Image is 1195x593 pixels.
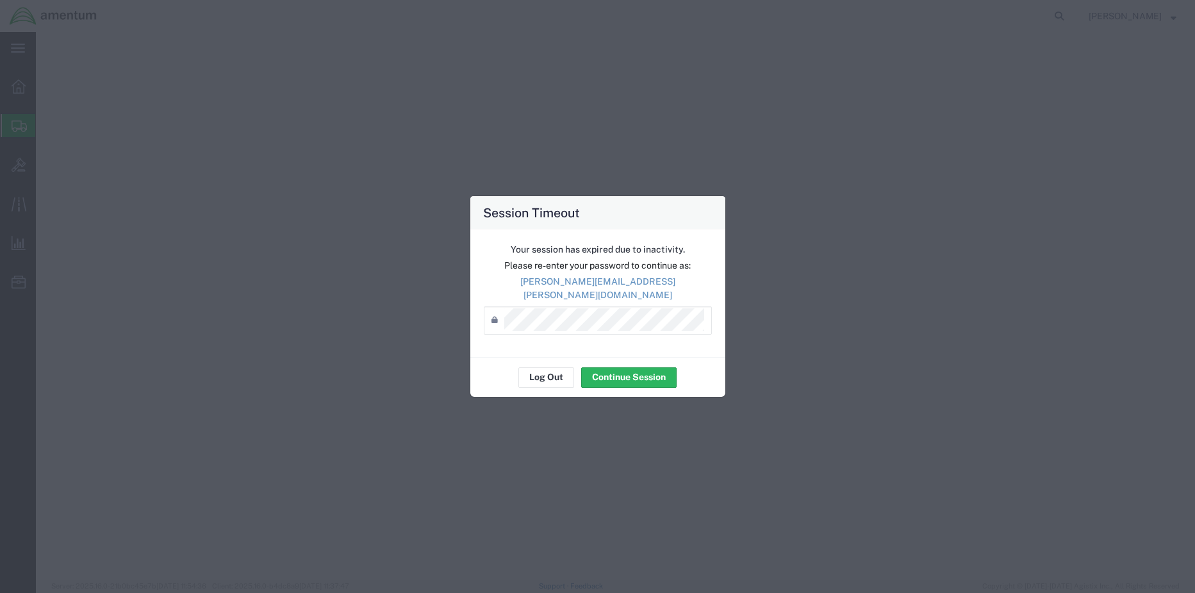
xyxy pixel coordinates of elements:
p: Please re-enter your password to continue as: [484,259,712,272]
h4: Session Timeout [483,203,580,222]
button: Log Out [518,367,574,388]
p: Your session has expired due to inactivity. [484,243,712,256]
button: Continue Session [581,367,677,388]
p: [PERSON_NAME][EMAIL_ADDRESS][PERSON_NAME][DOMAIN_NAME] [484,275,712,302]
